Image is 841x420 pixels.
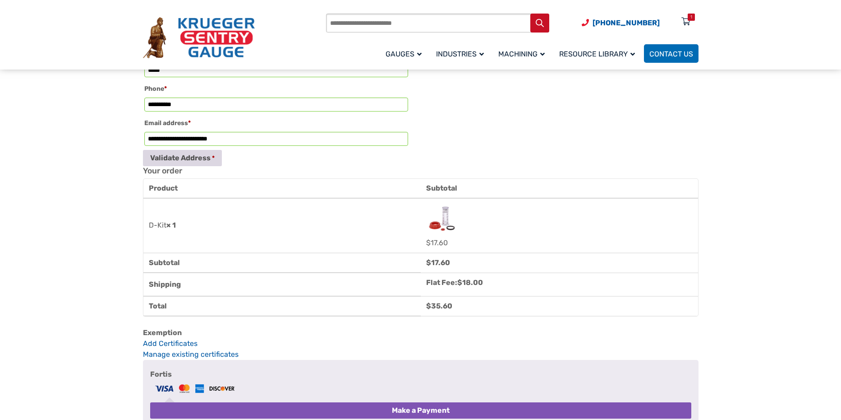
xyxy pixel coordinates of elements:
[426,302,452,310] bdi: 35.60
[582,17,660,28] a: Phone Number (920) 434-8860
[426,258,431,267] span: $
[144,117,408,130] label: Email address
[426,238,431,247] span: $
[166,221,176,229] strong: × 1
[431,43,493,64] a: Industries
[143,198,421,253] td: D-Kit
[457,278,462,287] span: $
[559,50,635,58] span: Resource Library
[426,258,450,267] bdi: 17.60
[154,383,236,394] img: Fortis
[143,350,239,359] a: Manage existing certificates
[436,50,484,58] span: Industries
[498,50,545,58] span: Machining
[143,179,421,198] th: Product
[457,278,483,287] bdi: 18.00
[143,17,255,59] img: Krueger Sentry Gauge
[144,83,408,95] label: Phone
[421,179,698,198] th: Subtotal
[150,402,691,419] button: Make a Payment
[150,367,691,396] label: Fortis
[386,50,422,58] span: Gauges
[143,328,182,337] b: Exemption
[143,338,699,349] a: Add Certificates
[426,203,458,234] img: D-Kit
[644,44,699,63] a: Contact Us
[426,278,483,287] label: Flat Fee:
[426,302,431,310] span: $
[690,14,692,21] div: 1
[143,296,421,316] th: Total
[426,238,448,247] bdi: 17.60
[143,253,421,273] th: Subtotal
[593,19,660,27] span: [PHONE_NUMBER]
[649,50,693,58] span: Contact Us
[143,273,421,296] th: Shipping
[554,43,644,64] a: Resource Library
[380,43,431,64] a: Gauges
[143,150,222,166] button: Validate Address
[143,166,699,176] h3: Your order
[493,43,554,64] a: Machining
